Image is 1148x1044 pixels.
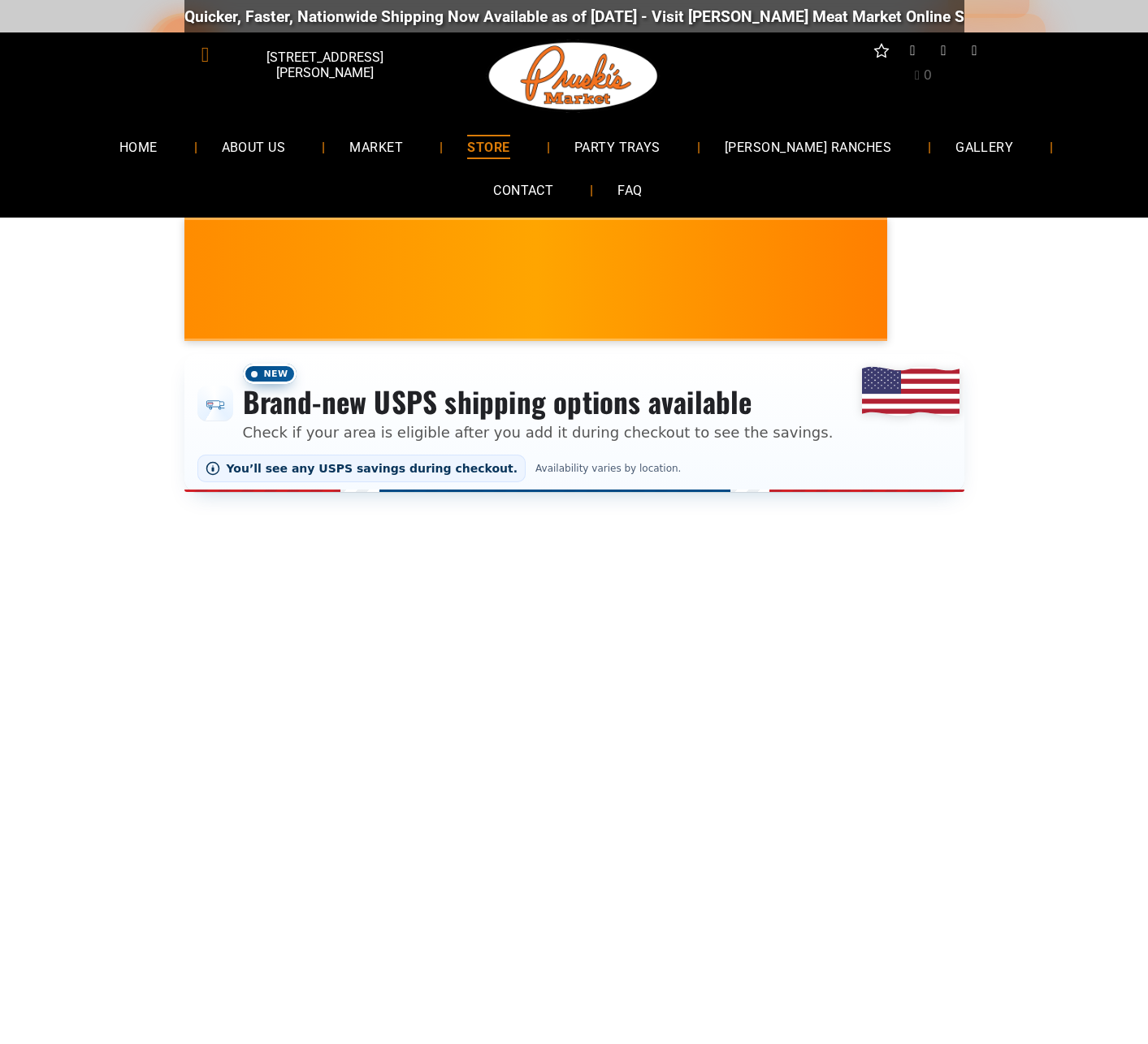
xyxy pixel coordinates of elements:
div: Shipping options announcement [184,354,964,492]
span: Availability varies by location. [532,463,684,474]
a: PARTY TRAYS [550,125,685,168]
a: email [964,41,985,66]
img: Pruski-s+Market+HQ+Logo2-1920w.png [486,32,661,120]
a: Social network [871,41,892,66]
a: GALLERY [931,125,1038,168]
a: HOME [95,125,182,168]
h3: Brand-new USPS shipping options available [243,384,834,420]
a: [STREET_ADDRESS][PERSON_NAME] [184,41,433,66]
a: facebook [902,41,923,66]
a: STORE [443,125,534,168]
p: Check if your area is eligible after you add it during checkout to see the savings. [243,421,834,443]
span: New [243,364,297,384]
span: You’ll see any USPS savings during checkout. [227,462,518,475]
a: [DOMAIN_NAME][URL] [908,7,1065,26]
a: instagram [933,41,954,66]
a: CONTACT [469,169,578,212]
span: [STREET_ADDRESS][PERSON_NAME] [219,41,429,88]
span: 0 [928,68,936,84]
span: [PERSON_NAME] MARKET [745,291,1064,317]
div: Quicker, Faster, Nationwide Shipping Now Available as of [DATE] - Visit [PERSON_NAME] Meat Market... [81,7,1065,26]
a: MARKET [325,125,427,168]
a: [PERSON_NAME] RANCHES [700,125,916,168]
a: FAQ [593,169,666,212]
a: ABOUT US [197,125,310,168]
